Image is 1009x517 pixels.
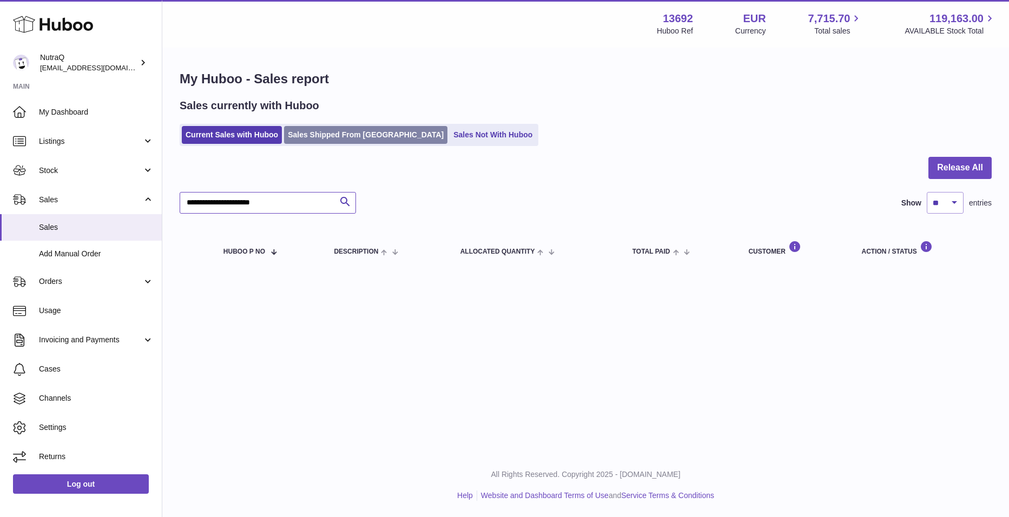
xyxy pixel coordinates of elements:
a: Log out [13,474,149,494]
span: Huboo P no [223,248,265,255]
a: Sales Shipped From [GEOGRAPHIC_DATA] [284,126,447,144]
div: NutraQ [40,52,137,73]
span: Usage [39,306,154,316]
h2: Sales currently with Huboo [180,98,319,113]
a: Current Sales with Huboo [182,126,282,144]
a: 119,163.00 AVAILABLE Stock Total [905,11,996,36]
label: Show [901,198,921,208]
span: Orders [39,276,142,287]
div: Action / Status [862,241,981,255]
span: Listings [39,136,142,147]
img: log@nutraq.com [13,55,29,71]
div: Currency [735,26,766,36]
span: AVAILABLE Stock Total [905,26,996,36]
span: [EMAIL_ADDRESS][DOMAIN_NAME] [40,63,159,72]
li: and [477,491,714,501]
span: Total sales [814,26,862,36]
strong: 13692 [663,11,693,26]
h1: My Huboo - Sales report [180,70,992,88]
span: Cases [39,364,154,374]
button: Release All [928,157,992,179]
span: Add Manual Order [39,249,154,259]
div: Customer [748,241,840,255]
span: 7,715.70 [808,11,850,26]
span: Invoicing and Payments [39,335,142,345]
span: My Dashboard [39,107,154,117]
div: Huboo Ref [657,26,693,36]
a: Service Terms & Conditions [621,491,714,500]
span: Description [334,248,378,255]
span: Sales [39,222,154,233]
span: 119,163.00 [929,11,984,26]
p: All Rights Reserved. Copyright 2025 - [DOMAIN_NAME] [171,469,1000,480]
span: Sales [39,195,142,205]
a: Website and Dashboard Terms of Use [481,491,609,500]
span: ALLOCATED Quantity [460,248,535,255]
a: Help [457,491,473,500]
span: Stock [39,165,142,176]
strong: EUR [743,11,766,26]
span: entries [969,198,992,208]
span: Returns [39,452,154,462]
span: Channels [39,393,154,403]
a: 7,715.70 Total sales [808,11,863,36]
span: Total paid [632,248,670,255]
span: Settings [39,422,154,433]
a: Sales Not With Huboo [450,126,536,144]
